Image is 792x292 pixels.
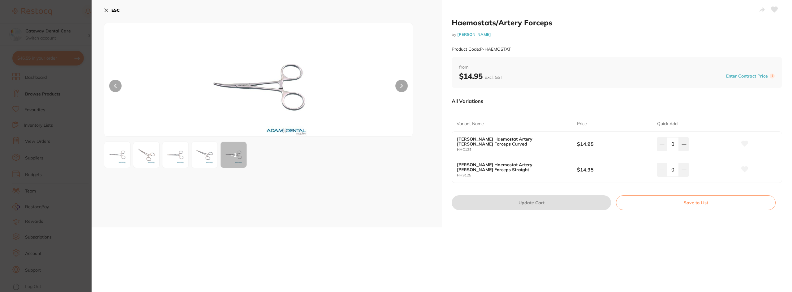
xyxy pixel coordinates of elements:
[577,141,649,147] b: $14.95
[577,121,587,127] p: Price
[457,32,491,37] a: [PERSON_NAME]
[193,144,216,166] img: NV8yLmpwZw
[104,5,120,15] button: ESC
[220,142,247,168] button: +1
[221,142,247,168] div: + 1
[452,18,782,27] h2: Haemostats/Artery Forceps
[457,173,577,177] small: HHS125
[657,121,678,127] p: Quick Add
[164,144,187,166] img: NS5qcGc
[166,39,351,136] img: NS5qcGc
[724,73,770,79] button: Enter Contract Price
[770,74,775,78] label: i
[106,144,128,166] img: NS5qcGc
[457,121,484,127] p: Variant Name
[485,74,503,80] span: excl. GST
[135,144,157,166] img: NV8yLmpwZw
[452,195,611,210] button: Update Cart
[457,148,577,152] small: HHC125
[452,47,511,52] small: Product Code: P-HAEMOSTAT
[452,32,782,37] small: by
[577,166,649,173] b: $14.95
[459,71,503,81] b: $14.95
[457,162,565,172] b: [PERSON_NAME] Haemostat Artery [PERSON_NAME] Forceps Straight
[616,195,776,210] button: Save to List
[457,137,565,146] b: [PERSON_NAME] Haemostat Artery [PERSON_NAME] Forceps Curved
[459,64,775,70] span: from
[111,7,120,13] b: ESC
[452,98,483,104] p: All Variations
